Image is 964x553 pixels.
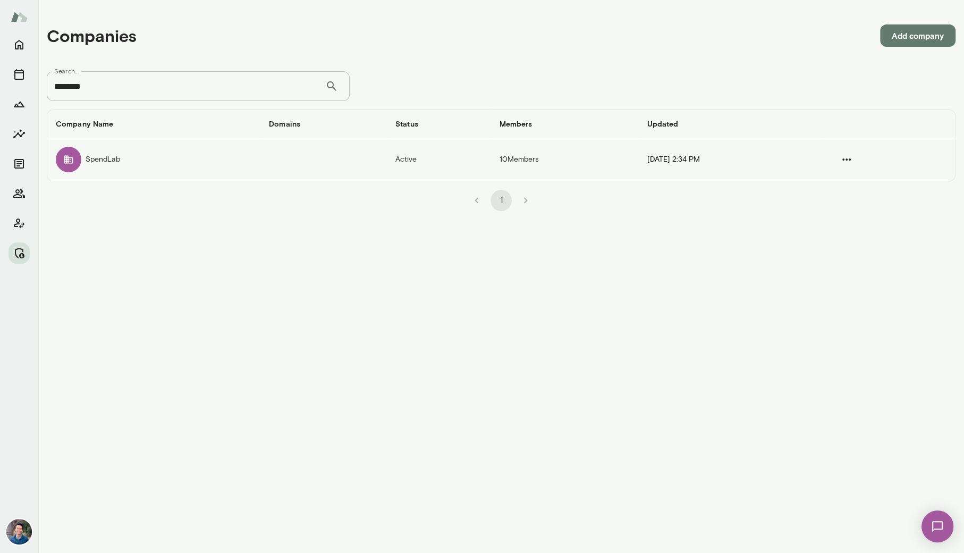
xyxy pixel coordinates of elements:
td: 10 Members [491,138,639,181]
h6: Updated [647,119,813,129]
img: Alex Yu [6,519,32,544]
td: [DATE] 2:34 PM [639,138,822,181]
button: page 1 [491,190,512,211]
td: SpendLab [47,138,260,181]
h6: Members [500,119,630,129]
h6: Domains [269,119,378,129]
button: Insights [9,123,30,145]
button: Members [9,183,30,204]
button: Home [9,34,30,55]
button: Documents [9,153,30,174]
table: companies table [47,110,955,181]
h4: Companies [47,26,137,46]
button: Manage [9,242,30,264]
button: Growth Plan [9,94,30,115]
td: Active [387,138,491,181]
button: Sessions [9,64,30,85]
nav: pagination navigation [464,190,538,211]
button: Client app [9,213,30,234]
h6: Status [395,119,483,129]
div: pagination [47,181,955,211]
label: Search... [54,66,79,76]
h6: Company Name [56,119,252,129]
button: Add company [880,24,955,47]
img: Mento [11,7,28,27]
